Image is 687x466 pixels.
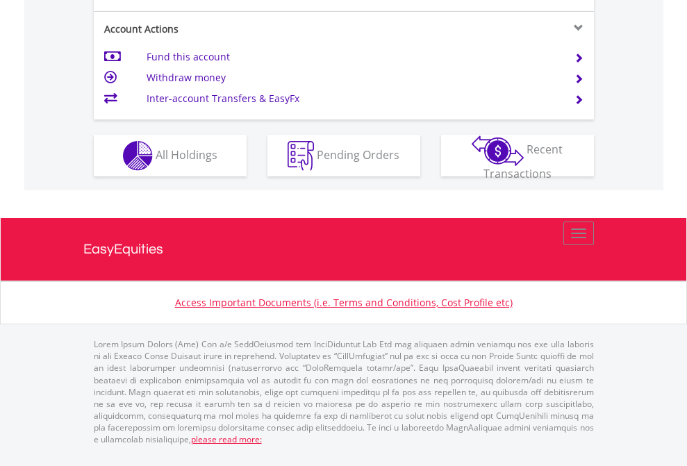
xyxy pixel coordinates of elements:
[288,141,314,171] img: pending_instructions-wht.png
[147,88,557,109] td: Inter-account Transfers & EasyFx
[472,135,524,166] img: transactions-zar-wht.png
[123,141,153,171] img: holdings-wht.png
[191,433,262,445] a: please read more:
[147,67,557,88] td: Withdraw money
[147,47,557,67] td: Fund this account
[317,147,399,162] span: Pending Orders
[94,22,344,36] div: Account Actions
[156,147,217,162] span: All Holdings
[175,296,513,309] a: Access Important Documents (i.e. Terms and Conditions, Cost Profile etc)
[94,135,247,176] button: All Holdings
[94,338,594,445] p: Lorem Ipsum Dolors (Ame) Con a/e SeddOeiusmod tem InciDiduntut Lab Etd mag aliquaen admin veniamq...
[441,135,594,176] button: Recent Transactions
[267,135,420,176] button: Pending Orders
[83,218,604,281] a: EasyEquities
